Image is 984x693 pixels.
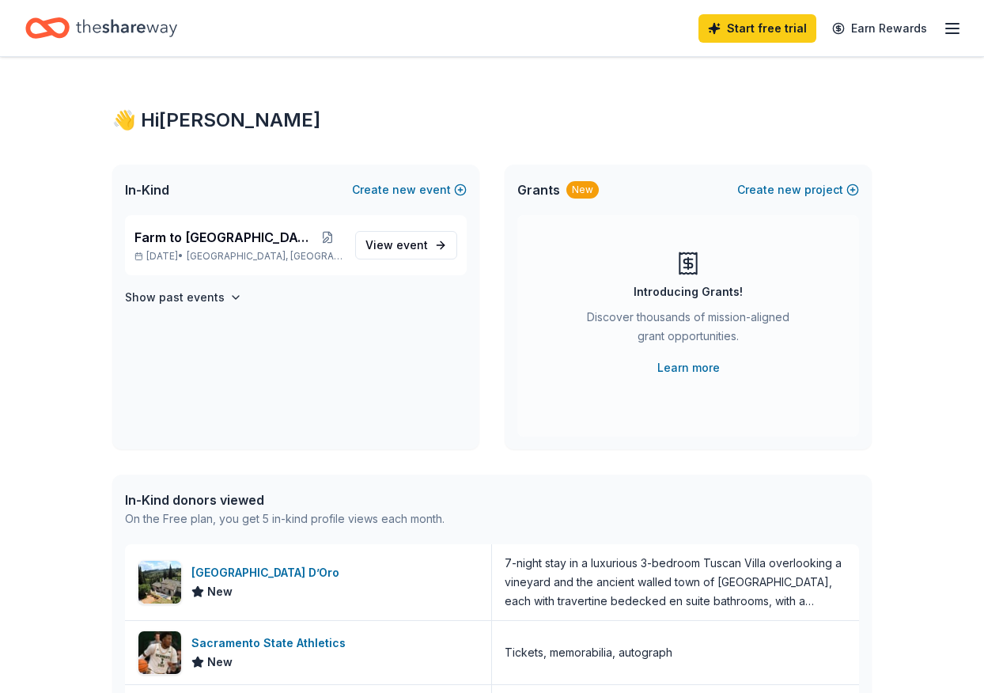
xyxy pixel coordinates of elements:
div: In-Kind donors viewed [125,490,445,509]
button: Show past events [125,288,242,307]
img: Image for Sacramento State Athletics [138,631,181,674]
div: 👋 Hi [PERSON_NAME] [112,108,872,133]
span: New [207,582,233,601]
div: Tickets, memorabilia, autograph [505,643,672,662]
div: New [566,181,599,199]
a: View event [355,231,457,259]
span: [GEOGRAPHIC_DATA], [GEOGRAPHIC_DATA] [187,250,343,263]
a: Learn more [657,358,720,377]
a: Earn Rewards [823,14,937,43]
span: View [365,236,428,255]
span: Farm to [GEOGRAPHIC_DATA] [134,228,312,247]
div: Discover thousands of mission-aligned grant opportunities. [581,308,796,352]
span: event [396,238,428,252]
h4: Show past events [125,288,225,307]
a: Start free trial [698,14,816,43]
div: Sacramento State Athletics [191,634,352,653]
div: 7-night stay in a luxurious 3-bedroom Tuscan Villa overlooking a vineyard and the ancient walled ... [505,554,846,611]
div: Introducing Grants! [634,282,743,301]
span: In-Kind [125,180,169,199]
span: New [207,653,233,672]
p: [DATE] • [134,250,343,263]
div: [GEOGRAPHIC_DATA] D’Oro [191,563,346,582]
span: Grants [517,180,560,199]
span: new [778,180,801,199]
button: Createnewevent [352,180,467,199]
button: Createnewproject [737,180,859,199]
div: On the Free plan, you get 5 in-kind profile views each month. [125,509,445,528]
a: Home [25,9,177,47]
span: new [392,180,416,199]
img: Image for Villa Sogni D’Oro [138,561,181,604]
